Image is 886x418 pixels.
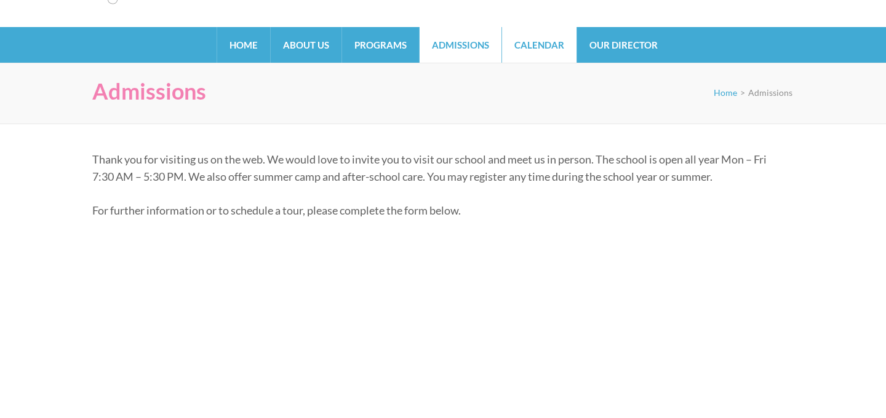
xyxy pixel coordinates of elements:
a: Calendar [502,27,577,63]
a: Home [714,87,737,98]
p: For further information or to schedule a tour, please complete the form below. [92,202,784,219]
span: > [740,87,745,98]
a: Admissions [420,27,501,63]
p: Thank you for visiting us on the web. We would love to invite you to visit our school and meet us... [92,151,784,185]
h1: Admissions [92,78,206,104]
a: About Us [271,27,341,63]
a: Our Director [577,27,670,63]
a: Home [217,27,270,63]
a: Programs [342,27,419,63]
